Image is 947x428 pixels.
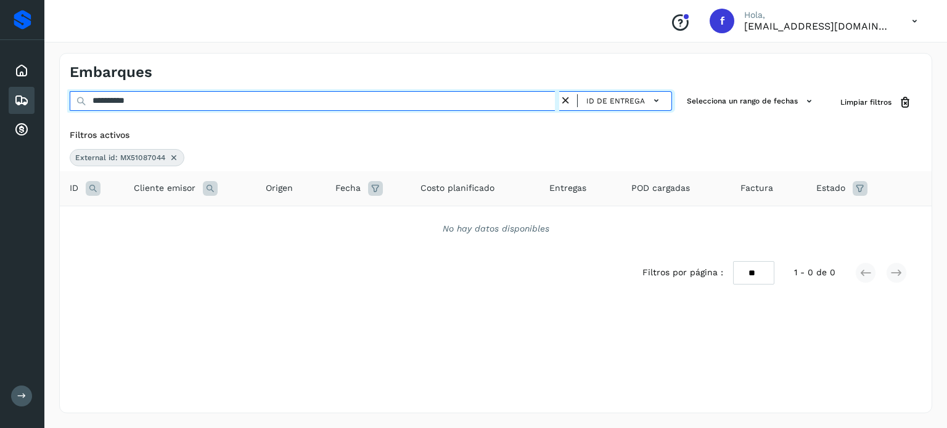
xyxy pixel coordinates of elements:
div: Inicio [9,57,35,84]
span: Estado [816,182,845,195]
h4: Embarques [70,63,152,81]
span: ID de entrega [586,95,645,107]
div: Cuentas por cobrar [9,116,35,143]
div: Filtros activos [70,129,922,142]
span: Filtros por página : [642,266,723,279]
span: Costo planificado [420,182,494,195]
span: POD cargadas [631,182,690,195]
div: External id: MX51087044 [70,149,184,166]
span: Origen [266,182,293,195]
span: Fecha [335,182,361,195]
button: Selecciona un rango de fechas [682,91,821,111]
span: Factura [740,182,773,195]
div: No hay datos disponibles [76,222,916,235]
button: ID de entrega [583,92,666,110]
button: Limpiar filtros [830,91,922,114]
p: fyc3@mexamerik.com [744,20,892,32]
span: Limpiar filtros [840,97,892,108]
p: Hola, [744,10,892,20]
span: External id: MX51087044 [75,152,165,163]
span: Cliente emisor [134,182,195,195]
span: ID [70,182,78,195]
span: 1 - 0 de 0 [794,266,835,279]
div: Embarques [9,87,35,114]
span: Entregas [549,182,586,195]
